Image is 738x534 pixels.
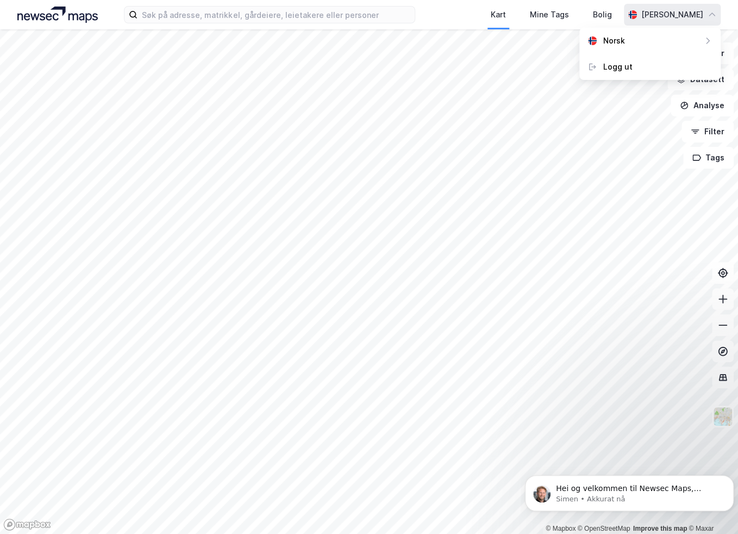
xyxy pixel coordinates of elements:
[593,8,612,21] div: Bolig
[530,8,569,21] div: Mine Tags
[17,7,98,23] img: logo.a4113a55bc3d86da70a041830d287a7e.svg
[521,452,738,529] iframe: Intercom notifications melding
[491,8,506,21] div: Kart
[3,518,51,531] a: Mapbox homepage
[712,406,733,427] img: Z
[137,7,415,23] input: Søk på adresse, matrikkel, gårdeiere, leietakere eller personer
[603,60,633,73] div: Logg ut
[683,147,734,169] button: Tags
[671,95,734,116] button: Analyse
[546,525,576,532] a: Mapbox
[578,525,630,532] a: OpenStreetMap
[603,34,625,47] div: Norsk
[633,525,687,532] a: Improve this map
[681,121,734,142] button: Filter
[641,8,703,21] div: [PERSON_NAME]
